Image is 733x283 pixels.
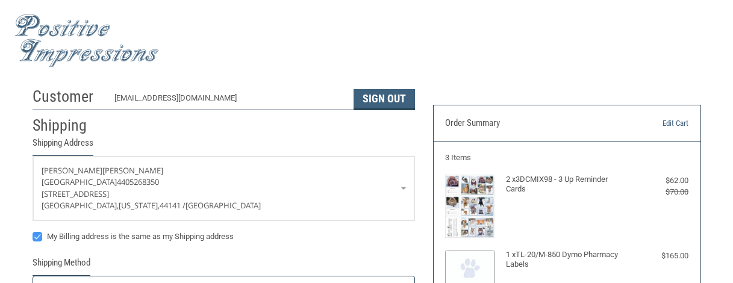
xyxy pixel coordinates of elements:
[33,116,103,135] h2: Shipping
[610,117,688,129] a: Edit Cart
[117,176,159,187] span: 4405268350
[33,157,414,220] a: Enter or select a different address
[42,165,102,176] span: [PERSON_NAME]
[14,14,159,67] img: Positive Impressions
[160,200,186,211] span: 44141 /
[33,87,103,107] h2: Customer
[506,250,625,270] h4: 1 x TL-20/M-850 Dymo Pharmacy Labels
[42,200,119,211] span: [GEOGRAPHIC_DATA],
[628,250,688,262] div: $165.00
[119,200,160,211] span: [US_STATE],
[354,89,415,110] button: Sign Out
[33,256,90,276] legend: Shipping Method
[445,117,610,129] h3: Order Summary
[33,136,93,156] legend: Shipping Address
[445,153,688,163] h3: 3 Items
[628,175,688,187] div: $62.00
[102,165,163,176] span: [PERSON_NAME]
[186,200,261,211] span: [GEOGRAPHIC_DATA]
[114,92,342,110] div: [EMAIL_ADDRESS][DOMAIN_NAME]
[42,188,109,199] span: [STREET_ADDRESS]
[33,232,415,241] label: My Billing address is the same as my Shipping address
[506,175,625,194] h4: 2 x 3DCMIX98 - 3 Up Reminder Cards
[628,186,688,198] div: $70.00
[42,176,117,187] span: [GEOGRAPHIC_DATA]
